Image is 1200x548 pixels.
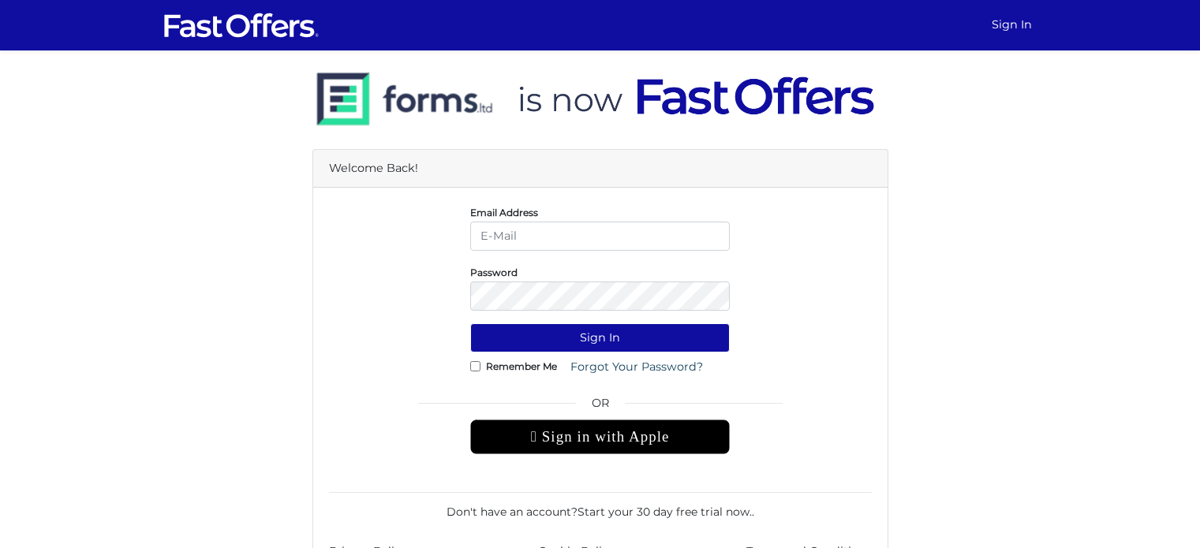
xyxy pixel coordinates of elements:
span: OR [470,394,730,419]
a: Sign In [985,9,1038,40]
div: Welcome Back! [313,150,888,188]
a: Forgot Your Password? [560,352,713,382]
div: Don't have an account? . [329,492,872,520]
button: Sign In [470,323,730,352]
label: Password [470,270,518,274]
label: Remember Me [486,364,557,368]
div: Sign in with Apple [470,419,730,454]
input: E-Mail [470,222,730,251]
a: Start your 30 day free trial now. [578,505,752,519]
label: Email Address [470,211,538,214]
